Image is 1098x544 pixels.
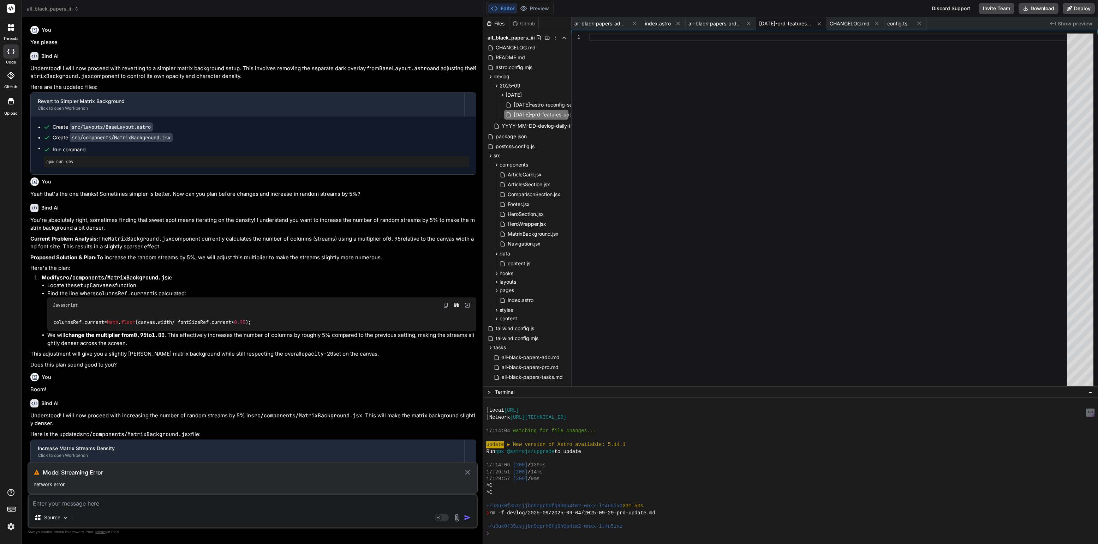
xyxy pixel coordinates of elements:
[830,20,870,27] span: CHANGELOG.md
[495,53,526,62] span: README.md
[42,374,51,381] h6: You
[495,324,535,333] span: tailwind.config.js
[34,481,472,488] p: network error
[495,43,536,52] span: CHANGELOG.md
[38,98,457,105] div: Revert to Simpler Matrix Background
[47,282,476,290] li: Locate the function.
[495,388,514,395] span: Terminal
[531,476,539,482] span: 9ms
[501,363,559,371] span: all-black-papers-prd.md
[1019,3,1058,14] button: Download
[486,489,492,496] span: ^C
[30,216,476,232] p: You're absolutely right, sometimes finding that sweet spot means iterating on the density! I unde...
[464,514,471,521] img: icon
[152,332,165,339] code: 1.00
[500,82,520,89] span: 2025-09
[507,180,551,189] span: ArticlesSection.jsx
[60,274,171,281] code: src/components/MatrixBackground.jsx
[495,142,535,151] span: postcss.config.js
[53,146,469,153] span: Run command
[38,105,457,111] div: Click to open Workbench
[42,26,51,34] h6: You
[44,514,60,521] p: Source
[95,530,107,534] span: privacy
[486,414,489,421] span: ┃
[31,93,464,116] button: Revert to Simpler Matrix BackgroundClick to open Workbench
[30,412,476,428] p: Understood! I will now proceed with increasing the number of random streams by 5% in . This will ...
[500,307,513,314] span: styles
[74,282,115,289] code: setupCanvases
[501,122,599,130] span: YYYY-MM-DD-devlog-daily-template.md
[30,65,476,80] p: Understood! I will now proceed with reverting to a simpler matrix background setup. This involves...
[507,441,626,448] span: ▶ New version of Astro available: 5.14.1
[500,270,513,277] span: hooks
[486,469,510,476] span: 17:26:51
[30,235,476,251] p: The component currently calculates the number of columns (streams) using a multiplier of relative...
[28,528,478,535] p: Always double-check its answers. Your in Bind
[645,20,671,27] span: index.astro
[501,373,563,381] span: all-black-papers-tasks.md
[927,3,974,14] div: Discord Support
[979,3,1014,14] button: Invite Team
[30,254,476,262] p: To increase the random streams by 5%, we will adjust this multiplier to make the streams slightly...
[507,259,531,268] span: content.js
[495,132,527,141] span: package.json
[486,530,489,537] span: ❯
[507,220,547,228] span: HeroWrapper.jsx
[41,204,59,211] h6: Bind AI
[495,63,533,72] span: astro.config.mjs
[4,84,17,90] label: GitHub
[1058,20,1092,27] span: Show preview
[494,344,506,351] span: tasks
[507,230,559,238] span: MatrixBackground.jsx
[513,462,528,469] span: [200]
[483,20,509,27] div: Files
[528,476,531,482] span: /
[6,59,16,65] label: code
[80,431,191,438] code: src/components/MatrixBackground.jsx
[486,441,504,448] span: update
[379,65,430,72] code: BaseLayout.astro
[211,319,231,325] span: current
[688,20,741,27] span: all-black-papers-prd.md
[30,190,476,198] p: Yeah that's the one thanks! Sometimes simpler is better. Now can you plan before changes and incr...
[495,448,555,455] span: npx @astrojs/upgrade
[70,133,173,142] code: src/components/MatrixBackground.jsx
[1087,386,1094,398] button: −
[388,235,401,242] code: 0.95
[30,83,476,91] p: Here are the updated files:
[528,469,531,476] span: /
[452,300,461,310] button: Save file
[84,319,104,325] span: current
[486,428,510,434] span: 17:14:04
[30,264,476,272] p: Here's the plan:
[41,400,59,407] h6: Bind AI
[531,462,545,469] span: 139ms
[486,448,495,455] span: Run
[30,235,98,242] strong: Current Problem Analysis:
[504,407,519,414] span: [URL]
[443,302,449,308] img: copy
[528,462,531,469] span: /
[62,515,68,521] img: Pick Models
[486,482,492,489] span: ^C
[507,296,534,304] span: index.astro
[1088,388,1092,395] span: −
[507,210,544,218] span: HeroSection.jsx
[47,331,476,347] li: We will . This effectively increases the number of columns by roughly 5% compared to the previous...
[489,407,504,414] span: Local
[47,290,476,332] li: Find the line where is calculated:
[65,332,165,338] strong: change the multiplier from to
[134,332,147,339] code: 0.95
[494,73,509,80] span: devlog
[495,334,539,343] span: tailwind.config.mjs
[30,254,97,261] strong: Proposed Solution & Plan:
[486,407,489,414] span: ┃
[494,152,501,159] span: src
[488,388,493,395] span: >_
[759,20,812,27] span: [DATE]-prd-features-update.md
[42,178,51,185] h6: You
[121,319,135,325] span: floor
[500,315,517,322] span: content
[574,20,627,27] span: all-black-papers-add.md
